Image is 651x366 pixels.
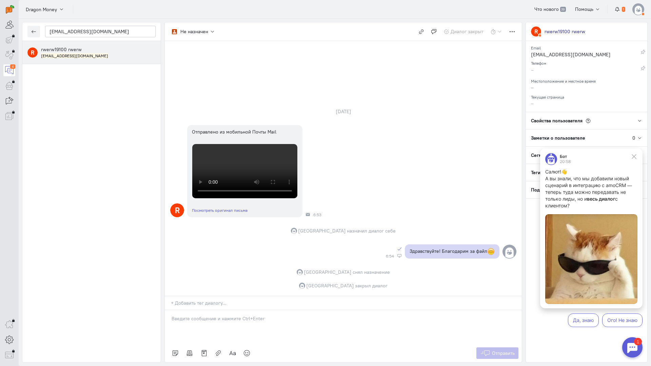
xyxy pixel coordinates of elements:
[12,24,104,30] p: Салют!👋
[328,107,359,116] div: [DATE]
[531,59,546,66] small: Телефон
[545,28,585,35] div: rwerw19100 rwerw
[180,28,208,35] div: Не назначен
[531,152,585,158] span: Сегменты пользователя
[3,64,15,76] a: 4
[451,28,483,35] span: Диалог закрыт
[192,128,298,135] div: Отправлено из мобильной Почты Mail
[353,269,390,276] span: снял назначение
[531,51,640,60] div: [EMAIL_ADDRESS][DOMAIN_NAME]
[526,181,634,198] div: Подписки
[531,118,583,124] span: Свойства пользователя
[534,28,538,35] text: R
[410,248,495,256] p: Здравствуйте! Благодарим за файл
[355,282,388,289] span: закрыл диалог
[347,227,396,234] span: назначил диалог себе
[306,212,310,217] div: Почта
[487,248,495,255] span: :blush:
[22,3,68,15] button: Dragon Money
[31,49,35,56] text: R
[622,7,625,12] span: 1
[26,15,37,19] div: 20:58
[526,129,632,146] div: Заметки о пользователе
[26,10,37,14] div: Бот
[531,84,534,90] span: –
[531,100,534,106] span: –
[175,205,180,215] text: R
[560,7,566,12] span: 39
[35,169,65,182] button: Да, знаю
[69,169,109,182] button: Ого! Не знаю
[313,212,321,217] span: 6:53
[41,53,108,59] small: rwerw30@mail.ru
[534,6,559,12] span: Что нового
[531,3,570,15] a: Что нового 39
[531,44,541,50] small: Email
[15,4,23,12] div: 1
[306,282,354,289] span: [GEOGRAPHIC_DATA]
[12,30,104,64] p: А вы знали, что мы добавили новый сценарий в интеграцию с amoCRM — теперь туда можно передавать н...
[531,77,642,84] div: Местоположение и местное время
[6,5,14,14] img: carrot-quest.svg
[45,26,156,37] input: Поиск по имени, почте, телефону
[54,51,82,57] strong: весь диалог
[440,26,487,37] button: Диалог закрыт
[611,3,629,15] button: 1
[531,93,642,100] div: Текущая страница
[575,6,593,12] span: Помощь
[571,3,604,15] button: Помощь
[10,64,15,69] div: 4
[531,169,572,176] span: Теги пользователя
[476,347,519,359] button: Отправить
[531,66,640,75] div: –
[41,46,82,53] span: rwerw19100 rwerw
[304,269,352,276] span: [GEOGRAPHIC_DATA]
[492,350,515,356] span: Отправить
[632,135,635,141] div: 0
[386,254,394,259] span: 6:54
[397,254,401,258] div: Веб-панель
[168,26,219,37] button: Не назначен
[192,208,248,213] a: Посмотреть оригинал письма
[41,53,108,58] mark: [EMAIL_ADDRESS][DOMAIN_NAME]
[298,227,346,234] span: [GEOGRAPHIC_DATA]
[632,3,644,15] img: default-v4.png
[26,6,57,13] span: Dragon Money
